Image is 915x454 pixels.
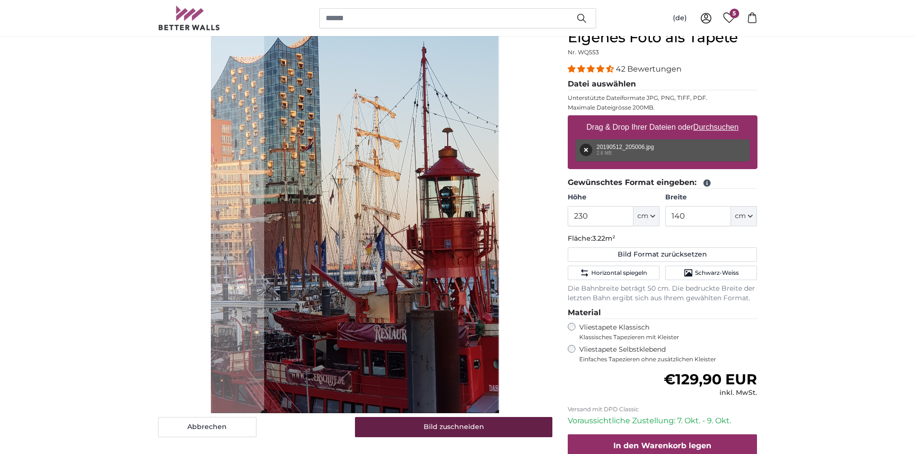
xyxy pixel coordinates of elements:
span: 5 [730,9,739,18]
button: (de) [665,10,695,27]
label: Breite [665,193,757,202]
button: cm [731,206,757,226]
legend: Material [568,307,757,319]
p: Versand mit DPD Classic [568,405,757,413]
label: Höhe [568,193,659,202]
button: Abbrechen [158,417,256,437]
span: Schwarz-Weiss [695,269,739,277]
div: inkl. MwSt. [664,388,757,398]
span: Klassisches Tapezieren mit Kleister [579,333,749,341]
span: €129,90 EUR [664,370,757,388]
p: Voraussichtliche Zustellung: 7. Okt. - 9. Okt. [568,415,757,427]
p: Die Bahnbreite beträgt 50 cm. Die bedruckte Breite der letzten Bahn ergibt sich aus Ihrem gewählt... [568,284,757,303]
label: Vliestapete Klassisch [579,323,749,341]
button: Horizontal spiegeln [568,266,659,280]
span: 42 Bewertungen [616,64,682,74]
span: 4.38 stars [568,64,616,74]
span: In den Warenkorb legen [613,441,711,450]
button: cm [634,206,659,226]
u: Durchsuchen [693,123,738,131]
p: Maximale Dateigrösse 200MB. [568,104,757,111]
span: Horizontal spiegeln [591,269,647,277]
span: cm [637,211,648,221]
button: Schwarz-Weiss [665,266,757,280]
button: Bild Format zurücksetzen [568,247,757,262]
span: 3.22m² [592,234,615,243]
button: Bild zuschneiden [355,417,552,437]
h1: Eigenes Foto als Tapete [568,29,757,46]
img: Betterwalls [158,6,220,30]
span: Einfaches Tapezieren ohne zusätzlichen Kleister [579,356,757,363]
legend: Datei auswählen [568,78,757,90]
label: Drag & Drop Ihrer Dateien oder [583,118,743,137]
p: Fläche: [568,234,757,244]
p: Unterstützte Dateiformate JPG, PNG, TIFF, PDF. [568,94,757,102]
span: cm [735,211,746,221]
label: Vliestapete Selbstklebend [579,345,757,363]
span: Nr. WQ553 [568,49,599,56]
legend: Gewünschtes Format eingeben: [568,177,757,189]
